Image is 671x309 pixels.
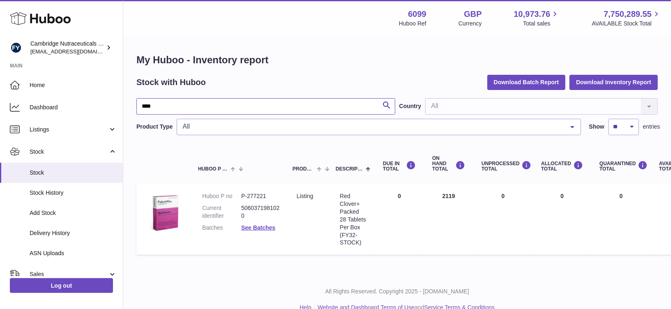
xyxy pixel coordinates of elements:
[30,148,108,156] span: Stock
[592,9,661,28] a: 7,750,289.55 AVAILABLE Stock Total
[30,104,117,111] span: Dashboard
[130,288,664,295] p: All Rights Reserved. Copyright 2025 - [DOMAIN_NAME]
[459,20,482,28] div: Currency
[383,161,416,172] div: DUE IN TOTAL
[30,169,117,177] span: Stock
[473,184,533,255] td: 0
[30,189,117,197] span: Stock History
[30,40,104,55] div: Cambridge Nutraceuticals Ltd
[604,9,652,20] span: 7,750,289.55
[482,161,525,172] div: UNPROCESSED Total
[202,204,241,220] dt: Current identifier
[336,166,364,172] span: Description
[30,249,117,257] span: ASN Uploads
[241,192,280,200] dd: P-277221
[592,20,661,28] span: AVAILABLE Stock Total
[375,184,424,255] td: 0
[464,9,482,20] strong: GBP
[241,224,275,231] a: See Batches
[241,204,280,220] dd: 5060371981020
[541,161,583,172] div: ALLOCATED Total
[136,53,658,67] h1: My Huboo - Inventory report
[30,81,117,89] span: Home
[30,126,108,134] span: Listings
[514,9,560,28] a: 10,973.76 Total sales
[145,192,186,233] img: product image
[293,166,315,172] span: Product Type
[136,123,173,131] label: Product Type
[10,42,22,54] img: huboo@camnutra.com
[432,156,465,172] div: ON HAND Total
[30,270,108,278] span: Sales
[198,166,228,172] span: Huboo P no
[589,123,604,131] label: Show
[297,193,313,199] span: listing
[514,9,550,20] span: 10,973.76
[408,9,427,20] strong: 6099
[30,48,121,55] span: [EMAIL_ADDRESS][DOMAIN_NAME]
[340,192,367,247] div: Red Clover+ Packed 28 Tablets Per Box (FY32-STOCK)
[399,102,422,110] label: Country
[399,20,427,28] div: Huboo Ref
[523,20,560,28] span: Total sales
[570,75,658,90] button: Download Inventory Report
[487,75,566,90] button: Download Batch Report
[533,184,591,255] td: 0
[202,192,241,200] dt: Huboo P no
[180,122,564,131] span: All
[620,193,623,199] span: 0
[10,278,113,293] a: Log out
[30,229,117,237] span: Delivery History
[643,123,660,131] span: entries
[30,209,117,217] span: Add Stock
[600,161,643,172] div: QUARANTINED Total
[202,224,241,232] dt: Batches
[424,184,473,255] td: 2119
[136,77,206,88] h2: Stock with Huboo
